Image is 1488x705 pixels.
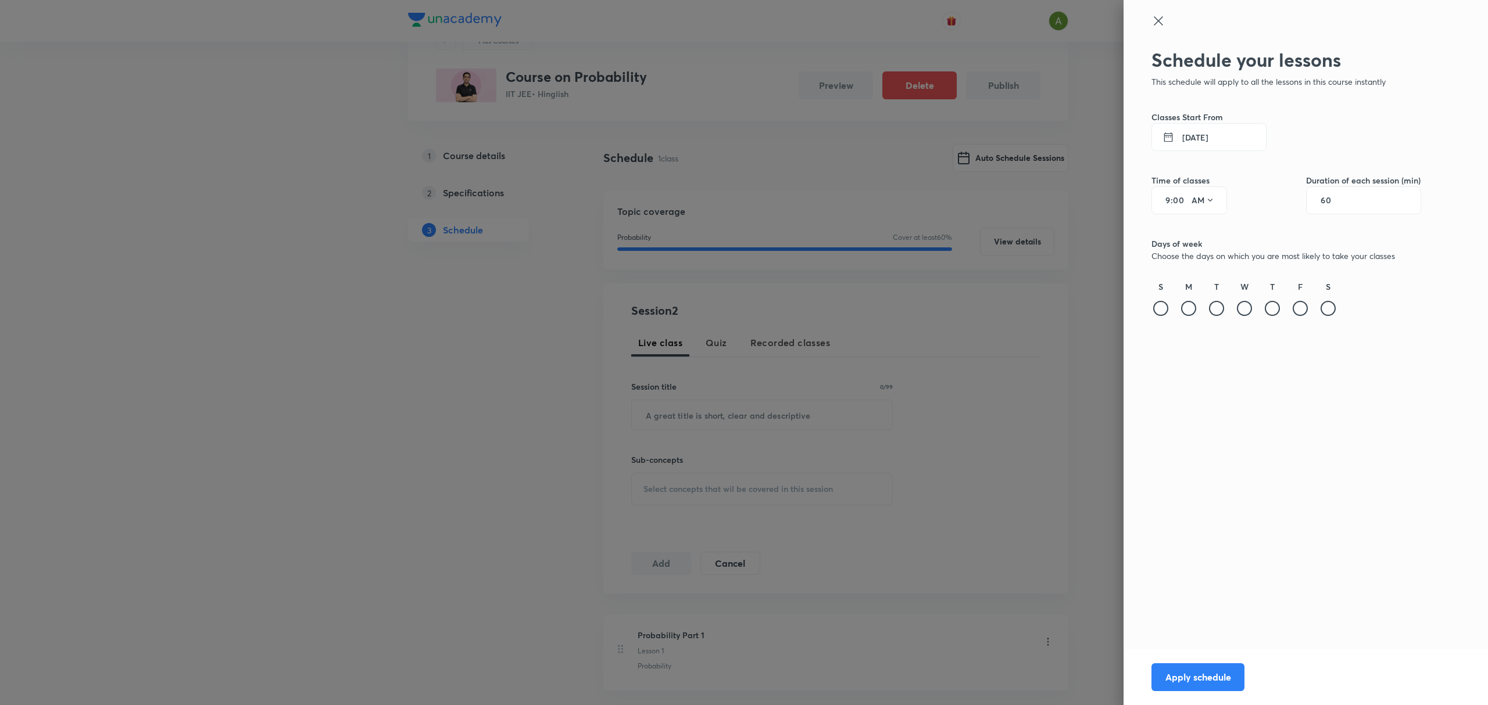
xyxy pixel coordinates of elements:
h6: S [1158,280,1163,293]
h6: Classes Start From [1151,111,1421,123]
button: [DATE] [1151,123,1267,151]
h6: Duration of each session (min) [1306,174,1421,186]
h6: S [1326,280,1330,293]
h2: Schedule your lessons [1151,49,1421,71]
h6: T [1214,280,1219,293]
h6: T [1270,280,1275,293]
h6: Time of classes [1151,174,1227,186]
h6: W [1240,280,1249,293]
button: Apply schedule [1151,663,1244,691]
p: Choose the days on which you are most likely to take your classes [1151,250,1421,262]
h6: M [1185,280,1192,293]
p: This schedule will apply to all the lessons in this course instantly [1151,75,1421,88]
h6: F [1298,280,1303,293]
button: AM [1187,191,1219,210]
div: : [1151,186,1227,214]
h6: Days of week [1151,238,1421,250]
